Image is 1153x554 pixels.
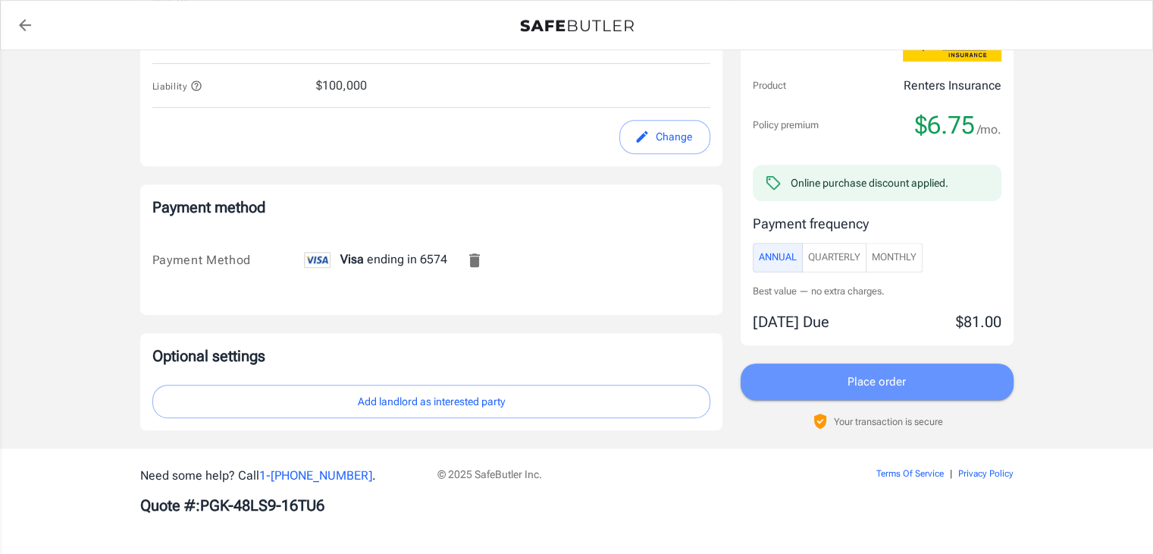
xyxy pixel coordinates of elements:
[741,364,1014,400] button: Place order
[152,251,304,269] div: Payment Method
[259,468,372,483] a: 1-[PHONE_NUMBER]
[753,310,829,333] p: [DATE] Due
[753,284,1001,298] p: Best value — no extra charges.
[152,197,710,218] p: Payment method
[520,20,634,32] img: Back to quotes
[619,120,710,154] button: edit
[958,468,1014,479] a: Privacy Policy
[304,252,447,266] span: ending in 6574
[10,10,40,40] a: back to quotes
[872,249,916,266] span: Monthly
[456,242,493,279] button: Remove this card
[904,77,1001,95] p: Renters Insurance
[152,385,710,419] button: Add landlord as interested party
[437,467,791,482] p: © 2025 SafeButler Inc.
[802,243,866,272] button: Quarterly
[950,468,952,479] span: |
[140,467,419,485] p: Need some help? Call .
[152,345,710,367] p: Optional settings
[915,110,975,140] span: $6.75
[152,81,203,92] span: Liability
[876,468,944,479] a: Terms Of Service
[140,496,324,515] b: Quote #: PGK-48LS9-16TU6
[340,252,364,266] span: Visa
[848,372,906,392] span: Place order
[866,243,923,272] button: Monthly
[152,77,203,95] button: Liability
[977,119,1001,140] span: /mo.
[304,252,331,268] img: visa
[834,414,943,429] p: Your transaction is secure
[759,249,797,266] span: Annual
[791,175,948,190] div: Online purchase discount applied.
[753,118,819,133] p: Policy premium
[956,310,1001,333] p: $81.00
[808,249,860,266] span: Quarterly
[753,78,786,93] p: Product
[753,213,1001,234] p: Payment frequency
[316,77,367,95] span: $100,000
[753,243,803,272] button: Annual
